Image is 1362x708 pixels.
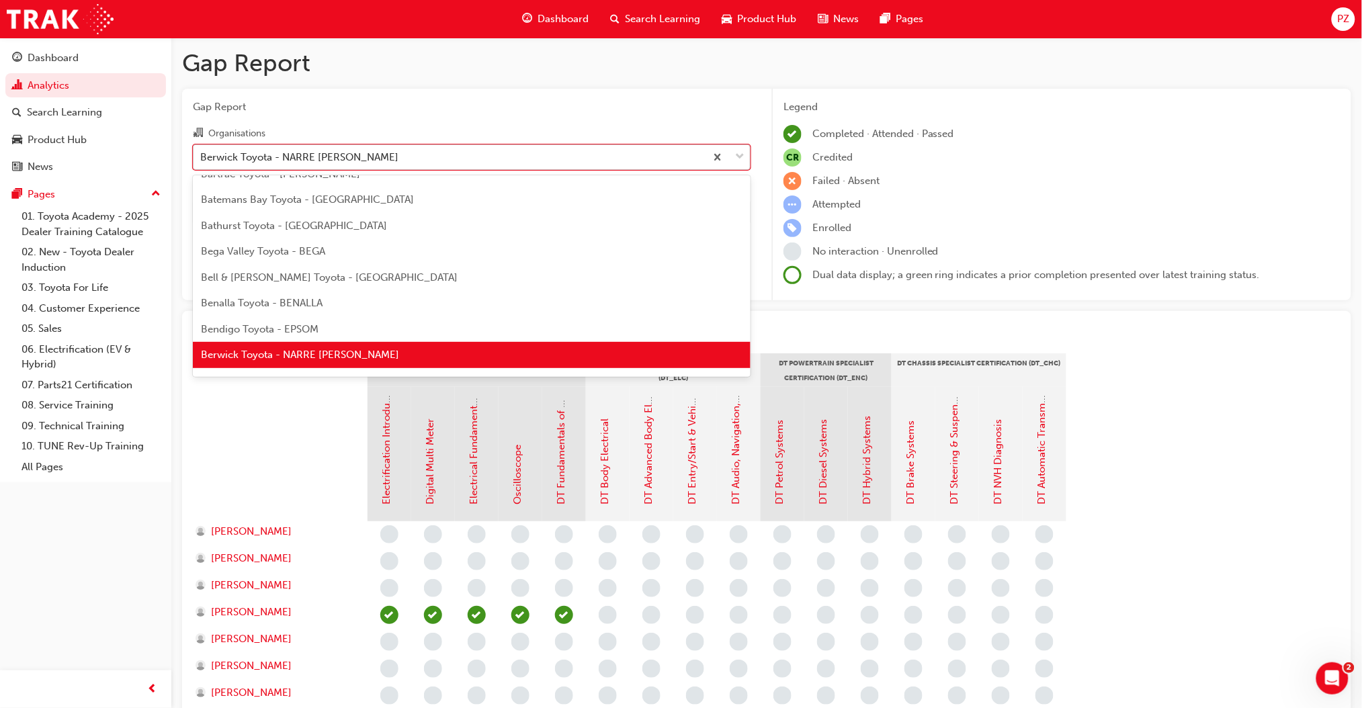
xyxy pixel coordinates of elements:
span: learningRecordVerb_NONE-icon [773,552,792,570]
span: learningRecordVerb_NONE-icon [599,552,617,570]
span: learningRecordVerb_NONE-icon [730,687,748,705]
span: [PERSON_NAME] [211,605,292,620]
span: learningRecordVerb_NONE-icon [599,633,617,651]
a: 07. Parts21 Certification [16,375,166,396]
img: Trak [7,4,114,34]
div: Product Hub [28,132,87,148]
span: learningRecordVerb_NONE-icon [511,660,529,678]
span: learningRecordVerb_NONE-icon [511,633,529,651]
span: Berwick Toyota - NARRE [PERSON_NAME] [201,349,399,361]
span: learningRecordVerb_NONE-icon [817,579,835,597]
a: DT Steering & Suspension Systems [949,345,961,505]
span: learningRecordVerb_NONE-icon [599,579,617,597]
span: learningRecordVerb_NONE-icon [511,687,529,705]
span: learningRecordVerb_NONE-icon [773,687,792,705]
a: DT Automatic Transmission Systems [1036,336,1048,505]
span: learningRecordVerb_NONE-icon [992,687,1010,705]
span: learningRecordVerb_NONE-icon [468,687,486,705]
span: Benalla Toyota - BENALLA [201,297,323,309]
span: learningRecordVerb_NONE-icon [904,606,923,624]
span: [PERSON_NAME] [211,524,292,539]
span: learningRecordVerb_NONE-icon [992,660,1010,678]
span: search-icon [12,107,22,119]
span: prev-icon [148,681,158,698]
a: Dashboard [5,46,166,71]
iframe: Intercom live chat [1316,662,1349,695]
span: Product Hub [737,11,796,27]
span: guage-icon [522,11,532,28]
a: car-iconProduct Hub [711,5,807,33]
span: learningRecordVerb_NONE-icon [1035,633,1054,651]
span: learningRecordVerb_NONE-icon [642,660,661,678]
a: 05. Sales [16,318,166,339]
span: learningRecordVerb_NONE-icon [992,633,1010,651]
span: null-icon [783,148,802,167]
span: learningRecordVerb_NONE-icon [555,660,573,678]
span: learningRecordVerb_NONE-icon [730,579,748,597]
a: 02. New - Toyota Dealer Induction [16,242,166,277]
span: learningRecordVerb_NONE-icon [642,606,661,624]
a: DT Petrol Systems [774,421,786,505]
span: Batemans Bay Toyota - [GEOGRAPHIC_DATA] [201,193,414,206]
span: learningRecordVerb_NONE-icon [642,525,661,543]
span: learningRecordVerb_NONE-icon [686,660,704,678]
span: learningRecordVerb_NONE-icon [555,579,573,597]
span: learningRecordVerb_NONE-icon [555,552,573,570]
span: learningRecordVerb_NONE-icon [555,525,573,543]
span: Bathurst Toyota - [GEOGRAPHIC_DATA] [201,220,387,232]
span: learningRecordVerb_NONE-icon [948,579,966,597]
a: 03. Toyota For Life [16,277,166,298]
span: learningRecordVerb_COMPLETE-icon [424,606,442,624]
span: learningRecordVerb_COMPLETE-icon [468,606,486,624]
a: DT Hybrid Systems [861,416,874,505]
a: Analytics [5,73,166,98]
div: Pages [28,187,55,202]
span: learningRecordVerb_NONE-icon [904,660,923,678]
a: DT Audio, Navigation, SRS & Safety Systems [730,302,742,505]
h1: Gap Report [182,48,1351,78]
span: learningRecordVerb_NONE-icon [948,606,966,624]
span: learningRecordVerb_NONE-icon [642,687,661,705]
span: car-icon [12,134,22,146]
span: learningRecordVerb_NONE-icon [948,633,966,651]
a: Search Learning [5,100,166,125]
span: search-icon [610,11,620,28]
div: Dashboard [28,50,79,66]
div: Organisations [208,127,265,140]
div: News [28,159,53,175]
span: learningRecordVerb_NONE-icon [468,633,486,651]
span: learningRecordVerb_NONE-icon [948,660,966,678]
span: Bartrac Toyota - [PERSON_NAME] [201,168,360,180]
span: learningRecordVerb_COMPLETE-icon [511,606,529,624]
span: learningRecordVerb_NONE-icon [817,633,835,651]
span: learningRecordVerb_NONE-icon [992,552,1010,570]
a: All Pages [16,457,166,478]
span: learningRecordVerb_NONE-icon [686,579,704,597]
span: learningRecordVerb_NONE-icon [773,525,792,543]
span: News [833,11,859,27]
span: learningRecordVerb_FAIL-icon [783,172,802,190]
span: learningRecordVerb_COMPLETE-icon [783,125,802,143]
span: Attempted [812,198,861,210]
span: learningRecordVerb_NONE-icon [861,525,879,543]
span: down-icon [735,148,744,166]
span: [PERSON_NAME] [211,685,292,701]
div: Berwick Toyota - NARRE [PERSON_NAME] [200,149,398,165]
a: news-iconNews [807,5,869,33]
span: learningRecordVerb_NONE-icon [468,552,486,570]
span: learningRecordVerb_NONE-icon [817,660,835,678]
span: learningRecordVerb_NONE-icon [424,552,442,570]
span: [PERSON_NAME] [211,578,292,593]
span: learningRecordVerb_ATTEND-icon [555,606,573,624]
button: DashboardAnalyticsSearch LearningProduct HubNews [5,43,166,182]
span: learningRecordVerb_NONE-icon [904,687,923,705]
span: learningRecordVerb_NONE-icon [773,633,792,651]
span: learningRecordVerb_NONE-icon [817,525,835,543]
span: learningRecordVerb_NONE-icon [642,552,661,570]
span: Credited [812,151,853,163]
a: [PERSON_NAME] [196,578,355,593]
button: Pages [5,182,166,207]
div: Legend [783,99,1340,115]
span: learningRecordVerb_NONE-icon [817,552,835,570]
